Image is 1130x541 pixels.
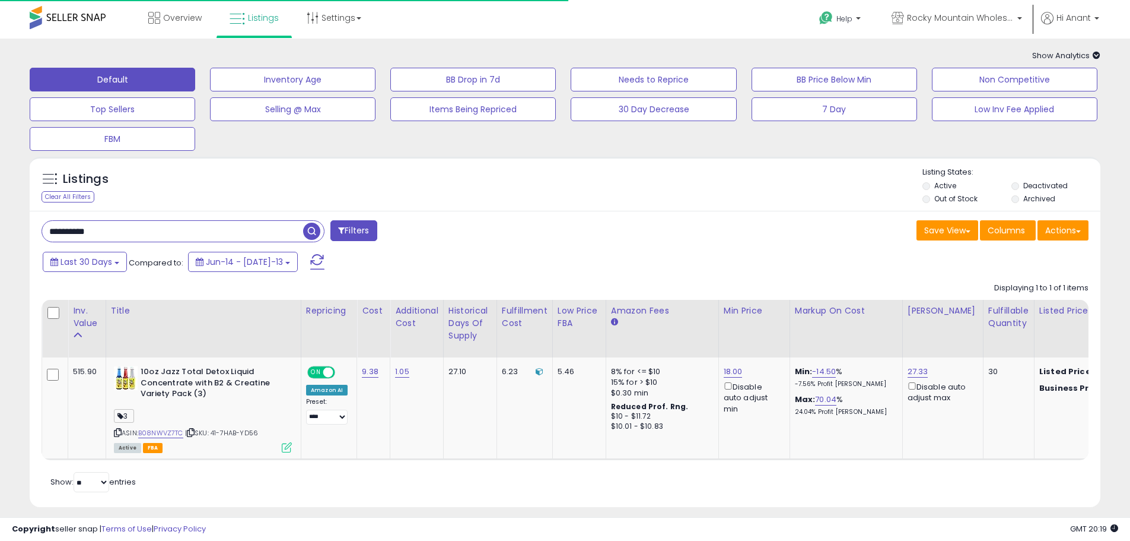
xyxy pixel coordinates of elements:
div: 8% for <= $10 [611,366,709,377]
span: 3 [114,409,134,423]
label: Deactivated [1023,181,1068,191]
th: The percentage added to the cost of goods (COGS) that forms the calculator for Min & Max prices. [790,300,902,357]
a: Help [810,2,873,39]
button: BB Price Below Min [752,68,917,91]
h5: Listings [63,171,109,188]
span: Compared to: [129,257,183,268]
span: Show Analytics [1032,50,1100,61]
button: Items Being Repriced [390,97,556,121]
button: Jun-14 - [DATE]-13 [188,252,298,272]
div: $10 - $11.72 [611,412,709,422]
div: Title [111,305,296,317]
a: -14.50 [812,366,836,378]
div: Fulfillment Cost [502,305,548,330]
span: FBA [143,443,163,453]
button: BB Drop in 7d [390,68,556,91]
div: 515.90 [73,366,97,377]
button: Default [30,68,195,91]
a: 27.33 [908,366,928,378]
div: % [795,366,893,388]
b: Business Price: [1039,382,1104,394]
div: Amazon Fees [611,305,714,317]
span: Rocky Mountain Wholesale [907,12,1014,24]
div: ASIN: [114,366,292,451]
a: Terms of Use [101,523,152,534]
span: Columns [988,224,1025,236]
span: Overview [163,12,202,24]
div: Fulfillable Quantity [988,305,1029,330]
span: ON [308,368,323,378]
div: 5.46 [558,366,597,377]
span: Show: entries [50,476,136,488]
div: 15% for > $10 [611,377,709,388]
button: FBM [30,127,195,151]
div: [PERSON_NAME] [908,305,978,317]
button: Last 30 Days [43,252,127,272]
div: Disable auto adjust min [724,380,781,415]
button: Columns [980,220,1036,241]
span: Last 30 Days [61,256,112,268]
span: 2025-08-13 20:19 GMT [1070,523,1118,534]
a: 9.38 [362,366,378,378]
div: $0.30 min [611,388,709,398]
div: Markup on Cost [795,305,897,317]
button: Save View [916,220,978,241]
div: % [795,394,893,416]
b: Max: [795,394,816,405]
button: Inventory Age [210,68,375,91]
img: 51WwXm6g0UL._SL40_.jpg [114,366,138,390]
div: Min Price [724,305,785,317]
div: 30 [988,366,1025,377]
b: Min: [795,366,813,377]
button: Non Competitive [932,68,1097,91]
i: Get Help [819,11,833,26]
div: Low Price FBA [558,305,601,330]
div: Inv. value [73,305,101,330]
b: Listed Price: [1039,366,1093,377]
div: Displaying 1 to 1 of 1 items [994,283,1088,294]
div: seller snap | | [12,524,206,535]
strong: Copyright [12,523,55,534]
button: 7 Day [752,97,917,121]
a: Privacy Policy [154,523,206,534]
span: Help [836,14,852,24]
p: 24.04% Profit [PERSON_NAME] [795,408,893,416]
div: $10.01 - $10.83 [611,422,709,432]
span: Hi Anant [1056,12,1091,24]
div: 6.23 [502,366,543,377]
div: Disable auto adjust max [908,380,974,403]
div: Repricing [306,305,352,317]
a: 1.05 [395,366,409,378]
div: Additional Cost [395,305,438,330]
div: 27.10 [448,366,488,377]
p: Listing States: [922,167,1100,178]
div: Cost [362,305,385,317]
a: 70.04 [815,394,836,406]
button: Low Inv Fee Applied [932,97,1097,121]
a: Hi Anant [1041,12,1099,39]
a: B08NWVZ7TC [138,428,183,438]
div: Clear All Filters [42,191,94,203]
label: Active [934,181,956,191]
button: Selling @ Max [210,97,375,121]
b: 10oz Jazz Total Detox Liquid Concentrate with B2 & Creatine Variety Pack (3) [141,366,285,403]
span: Jun-14 - [DATE]-13 [206,256,283,268]
small: Amazon Fees. [611,317,618,328]
span: Listings [248,12,279,24]
span: OFF [333,368,352,378]
div: Amazon AI [306,385,348,396]
span: All listings currently available for purchase on Amazon [114,443,141,453]
button: Needs to Reprice [571,68,736,91]
div: Historical Days Of Supply [448,305,492,342]
button: Actions [1037,220,1088,241]
label: Archived [1023,194,1055,204]
div: Preset: [306,398,348,425]
p: -7.56% Profit [PERSON_NAME] [795,380,893,388]
span: | SKU: 41-7HAB-YD56 [185,428,258,438]
a: 18.00 [724,366,743,378]
button: Top Sellers [30,97,195,121]
label: Out of Stock [934,194,978,204]
button: Filters [330,220,377,241]
button: 30 Day Decrease [571,97,736,121]
b: Reduced Prof. Rng. [611,401,689,412]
